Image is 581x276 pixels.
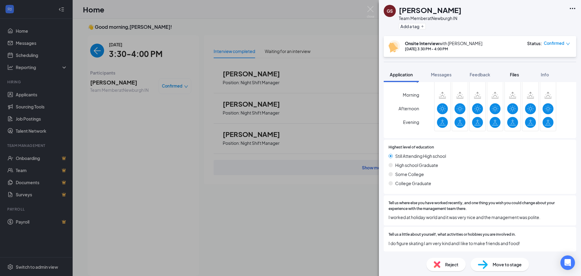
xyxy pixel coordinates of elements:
[403,117,419,128] span: Evening
[541,72,549,77] span: Info
[395,171,424,178] span: Some College
[421,25,424,28] svg: Plus
[395,162,438,168] span: High school Graduate
[389,214,571,221] span: I worked at holiday world and it was very nice and the management was polite.
[544,40,564,46] span: Confirmed
[566,42,570,46] span: down
[569,5,576,12] svg: Ellipses
[470,72,490,77] span: Feedback
[389,145,434,150] span: Highest level of education
[560,255,575,270] div: Open Intercom Messenger
[527,40,542,46] div: Status :
[387,8,393,14] div: GS
[399,103,419,114] span: Afternoon
[399,5,461,15] h1: [PERSON_NAME]
[389,240,571,247] span: I do figure skating I am very kind and I like to make friends and food!
[395,153,446,159] span: Still Attending High school
[405,46,482,52] div: [DATE] 3:30 PM - 4:00 PM
[399,15,461,21] div: Team Member at Newburgh IN
[403,89,419,100] span: Morning
[510,72,519,77] span: Files
[405,40,482,46] div: with [PERSON_NAME]
[389,232,516,238] span: Tell us a little about yourself, what activities or hobbies you are involved in.
[390,72,413,77] span: Application
[395,180,431,187] span: College Graduate
[399,23,426,29] button: PlusAdd a tag
[389,200,571,212] span: Tell us where else you have worked recently, and one thing you wish you could change about your e...
[431,72,451,77] span: Messages
[405,41,439,46] b: Onsite Interview
[493,261,522,268] span: Move to stage
[445,261,458,268] span: Reject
